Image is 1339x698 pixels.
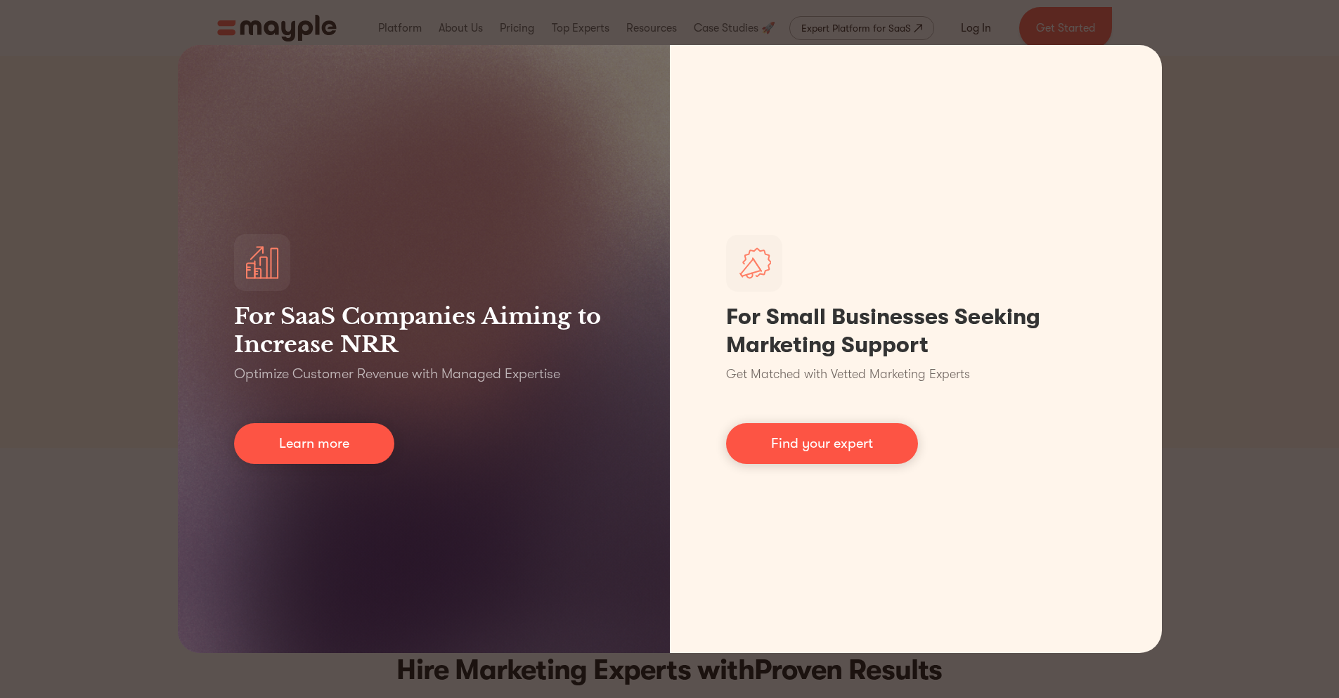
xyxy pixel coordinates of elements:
a: Find your expert [726,423,918,464]
p: Get Matched with Vetted Marketing Experts [726,365,970,384]
p: Optimize Customer Revenue with Managed Expertise [234,364,560,384]
h3: For SaaS Companies Aiming to Increase NRR [234,302,614,358]
a: Learn more [234,423,394,464]
h1: For Small Businesses Seeking Marketing Support [726,303,1106,359]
